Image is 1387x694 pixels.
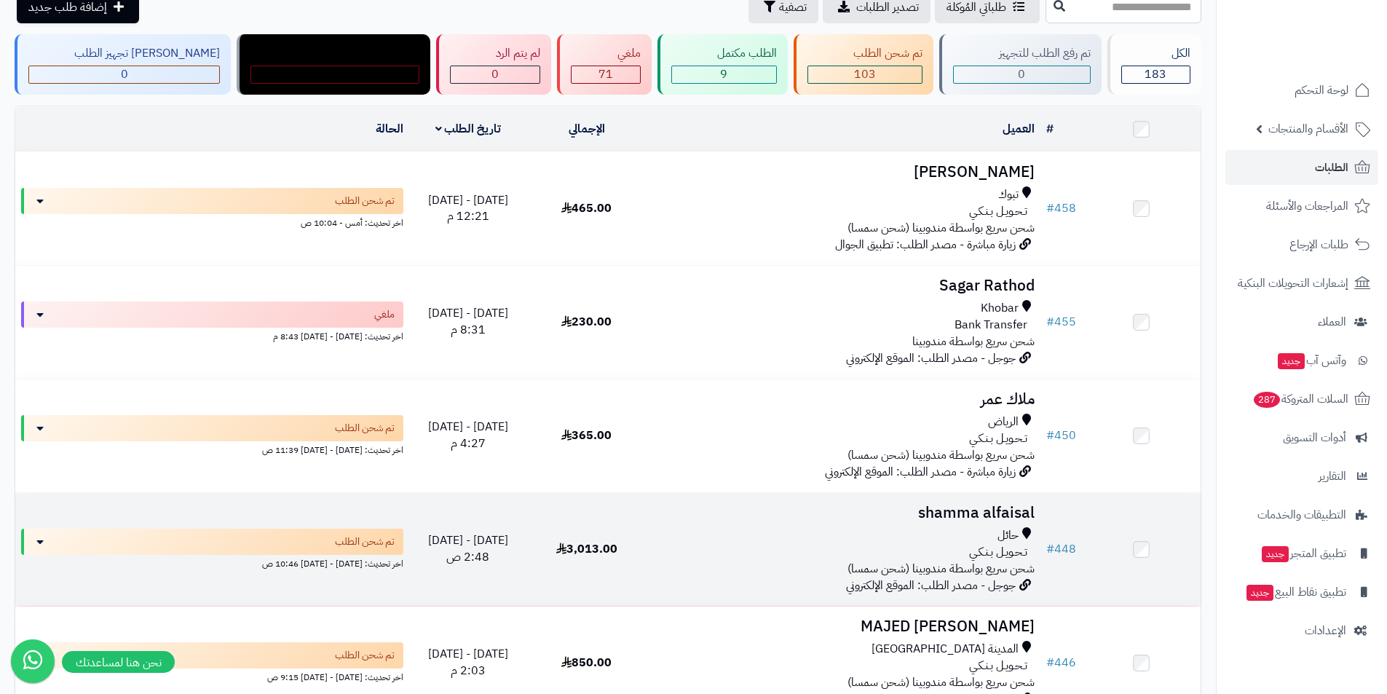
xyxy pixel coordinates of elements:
div: 71 [572,66,639,83]
a: التقارير [1225,459,1378,494]
span: الطلبات [1315,157,1348,178]
span: 0 [491,66,499,83]
a: تطبيق نقاط البيعجديد [1225,575,1378,610]
span: 183 [1145,66,1166,83]
a: التطبيقات والخدمات [1225,497,1378,532]
span: جديد [1278,353,1305,369]
span: العملاء [1318,312,1346,332]
span: # [1046,313,1054,331]
div: [PERSON_NAME] تجهيز الطلب [28,45,220,62]
span: طلبات الإرجاع [1289,234,1348,255]
span: تم شحن الطلب [335,194,395,208]
span: شحن سريع بواسطة مندوبينا (شحن سمسا) [847,219,1035,237]
a: العميل [1003,120,1035,138]
a: الطلبات [1225,150,1378,185]
div: الكل [1121,45,1190,62]
a: المراجعات والأسئلة [1225,189,1378,224]
span: 230.00 [561,313,612,331]
span: # [1046,427,1054,444]
span: جوجل - مصدر الطلب: الموقع الإلكتروني [846,350,1016,367]
div: اخر تحديث: أمس - 10:04 ص [21,214,403,229]
span: تم شحن الطلب [335,421,395,435]
span: تـحـويـل بـنـكـي [969,203,1027,220]
a: #458 [1046,200,1076,217]
span: 850.00 [561,654,612,671]
span: جوجل - مصدر الطلب: الموقع الإلكتروني [846,577,1016,594]
div: اخر تحديث: [DATE] - [DATE] 11:39 ص [21,441,403,457]
span: [DATE] - [DATE] 4:27 م [428,418,508,452]
div: 103 [808,66,922,83]
a: الإعدادات [1225,613,1378,648]
h3: [PERSON_NAME] [652,164,1035,181]
a: #450 [1046,427,1076,444]
span: الرياض [988,414,1019,430]
h3: Sagar Rathod [652,277,1035,294]
span: شحن سريع بواسطة مندوبينا (شحن سمسا) [847,446,1035,464]
a: لوحة التحكم [1225,73,1378,108]
a: تطبيق المتجرجديد [1225,536,1378,571]
span: التقارير [1319,466,1346,486]
span: وآتس آب [1276,350,1346,371]
a: [PERSON_NAME] تجهيز الطلب 0 [12,34,234,95]
span: الإعدادات [1305,620,1346,641]
span: جديد [1246,585,1273,601]
div: الطلب مكتمل [671,45,777,62]
span: # [1046,654,1054,671]
span: تطبيق المتجر [1260,543,1346,564]
span: المراجعات والأسئلة [1266,196,1348,216]
span: [DATE] - [DATE] 2:48 ص [428,532,508,566]
a: الإجمالي [569,120,605,138]
span: زيارة مباشرة - مصدر الطلب: الموقع الإلكتروني [825,463,1016,481]
div: اخر تحديث: [DATE] - [DATE] 10:46 ص [21,555,403,570]
a: أدوات التسويق [1225,420,1378,455]
span: زيارة مباشرة - مصدر الطلب: تطبيق الجوال [835,236,1016,253]
a: طلبات الإرجاع [1225,227,1378,262]
a: ملغي 71 [554,34,654,95]
span: تبوك [998,186,1019,203]
span: 0 [331,66,339,83]
span: Khobar [981,300,1019,317]
a: العملاء [1225,304,1378,339]
div: اخر تحديث: [DATE] - [DATE] 8:43 م [21,328,403,343]
div: 0 [251,66,419,83]
a: الكل183 [1105,34,1204,95]
span: تـحـويـل بـنـكـي [969,544,1027,561]
a: #446 [1046,654,1076,671]
span: 3,013.00 [556,540,617,558]
span: 9 [720,66,727,83]
span: Bank Transfer [955,317,1027,334]
span: شحن سريع بواسطة مندوبينا [912,333,1035,350]
h3: ملاك عمر [652,391,1035,408]
a: الطلب مكتمل 9 [655,34,791,95]
span: شحن سريع بواسطة مندوبينا (شحن سمسا) [847,560,1035,577]
span: 103 [854,66,876,83]
span: 0 [1018,66,1025,83]
span: 365.00 [561,427,612,444]
span: # [1046,540,1054,558]
span: إشعارات التحويلات البنكية [1238,273,1348,293]
a: #455 [1046,313,1076,331]
a: # [1046,120,1054,138]
span: تم شحن الطلب [335,648,395,663]
span: [DATE] - [DATE] 8:31 م [428,304,508,339]
span: 465.00 [561,200,612,217]
span: 0 [121,66,128,83]
span: شحن سريع بواسطة مندوبينا (شحن سمسا) [847,674,1035,691]
span: تم شحن الطلب [335,535,395,549]
span: جديد [1262,546,1289,562]
a: وآتس آبجديد [1225,343,1378,378]
div: 0 [954,66,1090,83]
a: الحالة [376,120,403,138]
div: ملغي [571,45,640,62]
span: حائل [997,527,1019,544]
div: تم شحن الطلب [807,45,922,62]
div: 0 [451,66,540,83]
span: ملغي [374,307,395,322]
span: المدينة [GEOGRAPHIC_DATA] [872,641,1019,658]
a: مندوب توصيل داخل الرياض 0 [234,34,433,95]
div: 9 [672,66,776,83]
a: #448 [1046,540,1076,558]
a: لم يتم الرد 0 [433,34,554,95]
a: السلات المتروكة287 [1225,382,1378,417]
h3: shamma alfaisal [652,505,1035,521]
